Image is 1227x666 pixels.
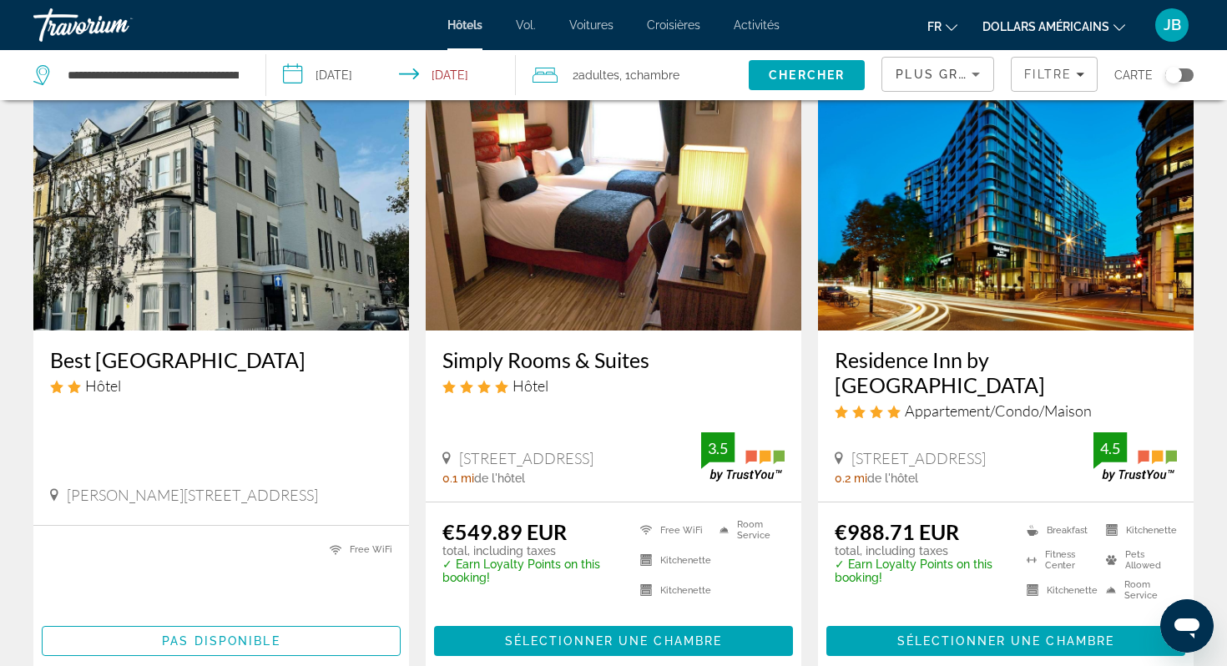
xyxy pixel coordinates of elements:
button: Search [749,60,865,90]
span: Hôtel [85,376,121,395]
p: ✓ Earn Loyalty Points on this booking! [835,558,1006,584]
p: ✓ Earn Loyalty Points on this booking! [442,558,619,584]
button: Filters [1011,57,1098,92]
font: JB [1164,16,1181,33]
span: 0.2 mi [835,472,867,485]
a: Best [GEOGRAPHIC_DATA] [50,347,392,372]
button: Travelers: 2 adults, 0 children [516,50,749,100]
li: Kitchenette [632,549,711,571]
ins: €549.89 EUR [442,519,567,544]
span: 2 [573,63,619,87]
span: Carte [1114,63,1153,87]
button: Toggle map [1153,68,1194,83]
input: Search hotel destination [66,63,240,88]
li: Kitchenette [1098,519,1177,541]
div: 2 star Hotel [50,376,392,395]
li: Breakfast [1018,519,1098,541]
div: 4 star Apartment [835,401,1177,420]
li: Room Service [711,519,785,541]
button: Changer de devise [982,14,1125,38]
span: Plus grandes économies [896,68,1095,81]
span: de l'hôtel [474,472,525,485]
span: Filtre [1024,68,1072,81]
span: Hôtel [513,376,548,395]
a: Simply Rooms & Suites [442,347,785,372]
font: fr [927,20,942,33]
li: Kitchenette [1018,579,1098,601]
mat-select: Sort by [896,64,980,84]
span: [STREET_ADDRESS] [851,449,986,467]
img: Residence Inn by Marriott London Kensington [818,63,1194,330]
a: Residence Inn by [GEOGRAPHIC_DATA] [835,347,1177,397]
span: Appartement/Condo/Maison [905,401,1092,420]
li: Pets Allowed [1098,549,1177,571]
span: Sélectionner une chambre [505,634,722,648]
button: Sélectionner une chambre [434,626,793,656]
li: Fitness Center [1018,549,1098,571]
span: Sélectionner une chambre [897,634,1114,648]
button: Sélectionner une chambre [826,626,1185,656]
a: Travorium [33,3,200,47]
span: Chambre [630,68,679,82]
a: Croisières [647,18,700,32]
span: Adultes [578,68,619,82]
button: Select check in and out date [266,50,516,100]
li: Room Service [1098,579,1177,601]
button: Menu utilisateur [1150,8,1194,43]
span: de l'hôtel [867,472,918,485]
font: dollars américains [982,20,1109,33]
img: Best Western Kensington Olympia Hotel [33,63,409,330]
span: , 1 [619,63,679,87]
div: 4.5 [1093,438,1127,458]
p: total, including taxes [442,544,619,558]
img: TrustYou guest rating badge [1093,432,1177,482]
li: Free WiFi [632,519,711,541]
li: Free WiFi [321,542,392,557]
iframe: Bouton de lancement de la fenêtre de messagerie [1160,599,1214,653]
button: Pas disponible [42,626,401,656]
div: 4 star Hotel [442,376,785,395]
a: Hôtels [447,18,482,32]
span: [PERSON_NAME][STREET_ADDRESS] [67,486,318,504]
span: 0.1 mi [442,472,474,485]
ins: €988.71 EUR [835,519,959,544]
a: Sélectionner une chambre [434,630,793,648]
button: Changer de langue [927,14,957,38]
a: Activités [734,18,780,32]
span: Pas disponible [162,634,280,648]
img: TrustYou guest rating badge [701,432,785,482]
div: 3.5 [701,438,735,458]
span: Chercher [769,68,845,82]
p: total, including taxes [835,544,1006,558]
img: Simply Rooms & Suites [426,63,801,330]
a: Vol. [516,18,536,32]
a: Pas disponible [42,630,401,648]
a: Sélectionner une chambre [826,630,1185,648]
a: Voitures [569,18,613,32]
li: Kitchenette [632,579,711,601]
span: [STREET_ADDRESS] [459,449,593,467]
